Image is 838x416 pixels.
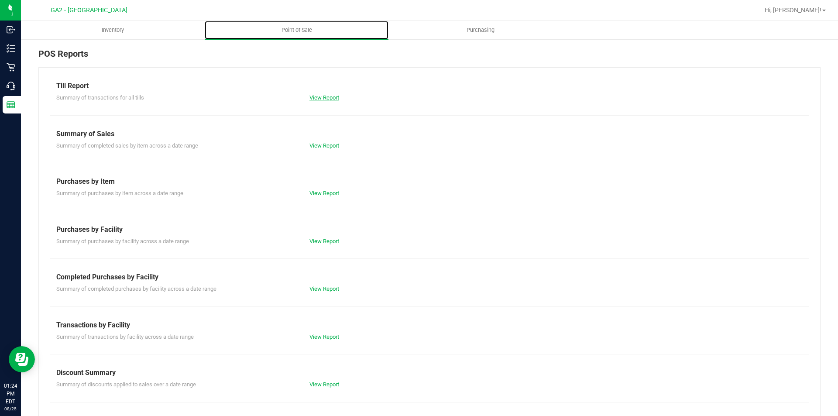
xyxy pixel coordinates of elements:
[4,382,17,406] p: 01:24 PM EDT
[38,47,821,67] div: POS Reports
[56,272,803,282] div: Completed Purchases by Facility
[7,100,15,109] inline-svg: Reports
[7,25,15,34] inline-svg: Inbound
[205,21,388,39] a: Point of Sale
[56,142,198,149] span: Summary of completed sales by item across a date range
[309,142,339,149] a: View Report
[309,238,339,244] a: View Report
[56,320,803,330] div: Transactions by Facility
[21,21,205,39] a: Inventory
[56,238,189,244] span: Summary of purchases by facility across a date range
[56,368,803,378] div: Discount Summary
[56,224,803,235] div: Purchases by Facility
[56,129,803,139] div: Summary of Sales
[56,190,183,196] span: Summary of purchases by item across a date range
[4,406,17,412] p: 08/25
[9,346,35,372] iframe: Resource center
[51,7,127,14] span: GA2 - [GEOGRAPHIC_DATA]
[309,285,339,292] a: View Report
[388,21,572,39] a: Purchasing
[56,94,144,101] span: Summary of transactions for all tills
[56,333,194,340] span: Summary of transactions by facility across a date range
[7,82,15,90] inline-svg: Call Center
[309,381,339,388] a: View Report
[7,63,15,72] inline-svg: Retail
[56,285,216,292] span: Summary of completed purchases by facility across a date range
[56,176,803,187] div: Purchases by Item
[309,333,339,340] a: View Report
[765,7,821,14] span: Hi, [PERSON_NAME]!
[455,26,506,34] span: Purchasing
[56,381,196,388] span: Summary of discounts applied to sales over a date range
[7,44,15,53] inline-svg: Inventory
[309,94,339,101] a: View Report
[309,190,339,196] a: View Report
[270,26,324,34] span: Point of Sale
[90,26,136,34] span: Inventory
[56,81,803,91] div: Till Report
